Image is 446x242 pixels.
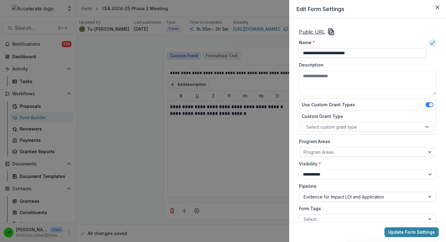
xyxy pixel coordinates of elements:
label: Pipeline [299,183,433,189]
label: Use Custom Grant Types [302,101,355,108]
label: Custom Grant Type [302,113,430,119]
button: Update Form Settings [384,227,439,237]
button: Close [433,2,442,12]
label: Program Areas [299,138,433,145]
a: Public URL [299,28,325,36]
label: Form Tags [299,205,433,212]
label: Name [299,39,423,46]
u: Public URL [299,29,325,35]
svg: Copy Link [327,28,335,36]
label: Description [299,62,433,68]
label: Visibility [299,161,433,167]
